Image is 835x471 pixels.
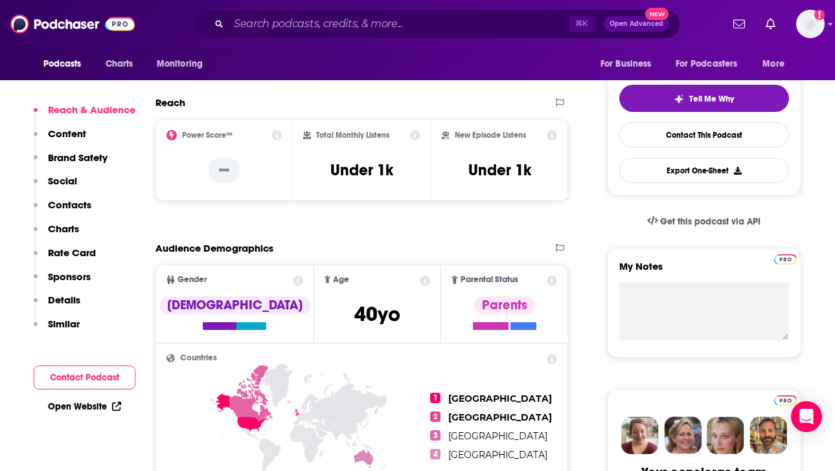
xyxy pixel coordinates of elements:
img: Barbara Profile [664,417,702,454]
span: New [645,8,669,20]
h2: Audience Demographics [155,242,273,254]
div: Search podcasts, credits, & more... [193,9,680,39]
p: Content [48,127,86,140]
h2: Power Score™ [182,131,233,140]
img: Jules Profile [707,417,744,454]
button: Details [34,294,80,318]
span: 1 [430,393,440,403]
img: Sydney Profile [621,417,659,454]
svg: Add a profile image [814,10,825,20]
button: Reach & Audience [34,104,135,127]
button: open menu [34,52,98,76]
h3: Under 1k [468,160,531,180]
div: Parents [474,296,535,314]
a: Pro website [774,393,797,406]
button: open menu [591,52,668,76]
button: Rate Card [34,246,96,270]
button: Contacts [34,199,91,223]
img: Podchaser - Follow, Share and Rate Podcasts [10,12,135,36]
a: Pro website [774,252,797,265]
span: 2 [430,411,440,422]
p: Details [48,294,80,306]
a: Open Website [48,401,121,412]
h3: Under 1k [330,160,393,180]
img: Podchaser Pro [774,395,797,406]
span: For Podcasters [676,55,738,73]
span: [GEOGRAPHIC_DATA] [448,449,547,461]
span: 4 [430,449,440,459]
button: tell me why sparkleTell Me Why [619,85,789,112]
span: ⌘ K [569,16,593,32]
p: Similar [48,318,80,330]
span: Monitoring [157,55,203,73]
button: Sponsors [34,270,91,294]
a: Get this podcast via API [637,206,772,237]
span: Countries [180,354,217,362]
span: 3 [430,430,440,441]
p: Social [48,175,77,187]
button: Show profile menu [796,10,825,38]
button: Similar [34,318,80,342]
button: Export One-Sheet [619,158,789,183]
p: Brand Safety [48,151,108,164]
img: User Profile [796,10,825,38]
button: Contact Podcast [34,366,135,389]
button: Content [34,127,86,151]
p: Charts [48,223,79,235]
a: Show notifications dropdown [728,13,750,35]
span: Podcasts [43,55,82,73]
a: Show notifications dropdown [761,13,781,35]
button: open menu [753,52,801,76]
span: For Business [601,55,652,73]
button: Brand Safety [34,151,108,175]
button: open menu [667,52,757,76]
span: Get this podcast via API [660,216,761,227]
span: Charts [106,55,133,73]
div: [DEMOGRAPHIC_DATA] [159,296,310,314]
button: open menu [148,52,220,76]
span: Logged in as danikarchmer [796,10,825,38]
p: Reach & Audience [48,104,135,116]
button: Open AdvancedNew [604,16,669,32]
span: [GEOGRAPHIC_DATA] [448,430,547,442]
label: My Notes [619,260,789,283]
img: Podchaser Pro [774,254,797,265]
span: Tell Me Why [689,94,734,104]
p: Rate Card [48,246,96,259]
span: [GEOGRAPHIC_DATA] [448,393,552,404]
a: Charts [97,52,141,76]
h2: Reach [155,96,185,109]
div: Open Intercom Messenger [791,401,822,432]
span: More [762,55,784,73]
p: Sponsors [48,270,91,283]
span: Parental Status [461,276,518,284]
input: Search podcasts, credits, & more... [229,14,569,34]
span: Age [333,276,349,284]
p: -- [209,157,240,183]
span: Gender [177,276,207,284]
h2: Total Monthly Listens [316,131,389,140]
span: Open Advanced [610,21,663,27]
img: Jon Profile [749,417,787,454]
span: 40 yo [354,301,400,327]
h2: New Episode Listens [455,131,526,140]
img: tell me why sparkle [674,94,684,104]
p: Contacts [48,199,91,211]
button: Social [34,175,77,199]
button: Charts [34,223,79,246]
a: Contact This Podcast [619,122,789,148]
span: [GEOGRAPHIC_DATA] [448,411,552,423]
